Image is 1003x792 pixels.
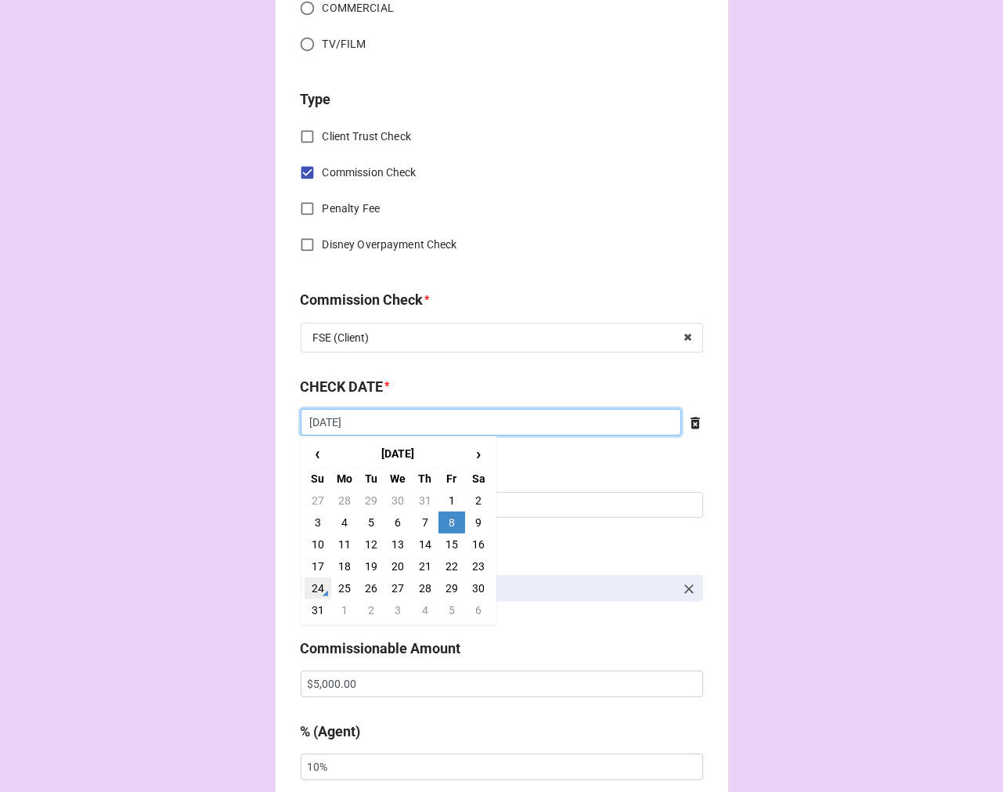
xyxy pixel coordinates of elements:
[465,490,492,512] td: 2
[323,36,366,52] span: TV/FILM
[412,512,438,533] td: 7
[331,440,465,468] th: [DATE]
[358,468,384,490] th: Tu
[305,441,330,467] span: ‹
[438,555,465,577] td: 22
[438,577,465,599] td: 29
[301,638,461,660] label: Commissionable Amount
[384,512,411,533] td: 6
[465,555,492,577] td: 23
[305,490,331,512] td: 27
[384,533,411,555] td: 13
[301,376,384,398] label: CHECK DATE
[301,289,424,311] label: Commission Check
[301,89,331,110] label: Type
[331,533,358,555] td: 11
[301,721,361,743] label: % (Agent)
[313,332,370,343] div: FSE (Client)
[331,577,358,599] td: 25
[466,441,491,467] span: ›
[323,201,380,217] span: Penalty Fee
[412,555,438,577] td: 21
[384,490,411,512] td: 30
[412,599,438,621] td: 4
[358,599,384,621] td: 2
[465,577,492,599] td: 30
[358,533,384,555] td: 12
[358,577,384,599] td: 26
[331,555,358,577] td: 18
[331,512,358,533] td: 4
[438,490,465,512] td: 1
[331,468,358,490] th: Mo
[465,468,492,490] th: Sa
[305,555,331,577] td: 17
[305,599,331,621] td: 31
[438,599,465,621] td: 5
[438,512,465,533] td: 8
[412,533,438,555] td: 14
[438,533,465,555] td: 15
[323,237,457,253] span: Disney Overpayment Check
[465,512,492,533] td: 9
[384,577,411,599] td: 27
[412,490,438,512] td: 31
[305,512,331,533] td: 3
[465,533,492,555] td: 16
[305,577,331,599] td: 24
[384,555,411,577] td: 20
[438,468,465,490] th: Fr
[331,599,358,621] td: 1
[301,409,681,436] input: Date
[465,599,492,621] td: 6
[384,468,411,490] th: We
[412,468,438,490] th: Th
[358,512,384,533] td: 5
[323,165,417,181] span: Commission Check
[331,490,358,512] td: 28
[305,468,331,490] th: Su
[358,490,384,512] td: 29
[305,533,331,555] td: 10
[384,599,411,621] td: 3
[412,577,438,599] td: 28
[358,555,384,577] td: 19
[323,128,411,145] span: Client Trust Check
